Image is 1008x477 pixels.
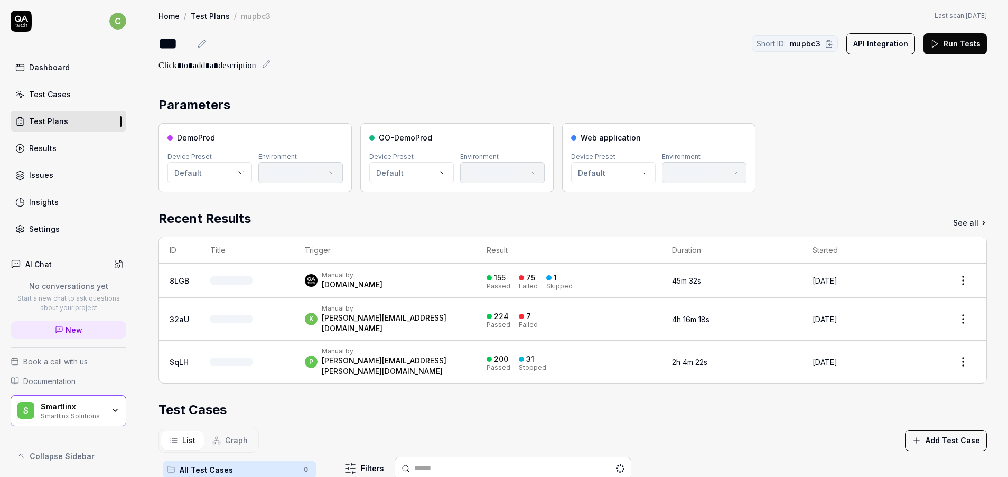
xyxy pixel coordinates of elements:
[204,431,256,450] button: Graph
[519,364,546,371] div: Stopped
[170,276,189,285] a: 8LGB
[170,315,189,324] a: 32aU
[23,356,88,367] span: Book a call with us
[369,153,414,161] label: Device Preset
[813,315,837,324] time: [DATE]
[494,273,506,283] div: 155
[29,223,60,235] div: Settings
[11,219,126,239] a: Settings
[571,162,656,183] button: Default
[519,322,538,328] div: Failed
[11,57,126,78] a: Dashboard
[519,283,538,289] div: Failed
[158,400,227,419] h2: Test Cases
[11,165,126,185] a: Issues
[23,376,76,387] span: Documentation
[170,358,189,367] a: SqLH
[546,283,573,289] div: Skipped
[41,411,104,419] div: Smartlinx Solutions
[11,376,126,387] a: Documentation
[322,271,382,279] div: Manual by
[322,313,465,334] div: [PERSON_NAME][EMAIL_ADDRESS][DOMAIN_NAME]
[526,354,534,364] div: 31
[813,358,837,367] time: [DATE]
[526,312,531,321] div: 7
[29,89,71,100] div: Test Cases
[790,38,820,49] span: mupbc3
[487,322,510,328] div: Passed
[11,445,126,466] button: Collapse Sidebar
[258,153,297,161] label: Environment
[29,143,57,154] div: Results
[41,402,104,411] div: Smartlinx
[379,132,432,143] span: GO-DemoProd
[11,111,126,132] a: Test Plans
[487,283,510,289] div: Passed
[158,11,180,21] a: Home
[494,354,508,364] div: 200
[11,395,126,427] button: SSmartlinxSmartlinx Solutions
[11,294,126,313] p: Start a new chat to ask questions about your project
[369,162,454,183] button: Default
[25,259,52,270] h4: AI Chat
[662,153,701,161] label: Environment
[526,273,535,283] div: 75
[322,304,465,313] div: Manual by
[29,62,70,73] div: Dashboard
[757,38,786,49] span: Short ID:
[241,11,270,21] div: mupbc3
[672,276,701,285] time: 45m 32s
[234,11,237,21] div: /
[177,132,215,143] span: DemoProd
[322,356,465,377] div: [PERSON_NAME][EMAIL_ADDRESS][PERSON_NAME][DOMAIN_NAME]
[554,273,557,283] div: 1
[294,237,476,264] th: Trigger
[174,167,202,179] div: Default
[11,356,126,367] a: Book a call with us
[29,197,59,208] div: Insights
[935,11,987,21] span: Last scan:
[487,364,510,371] div: Passed
[460,153,499,161] label: Environment
[11,280,126,292] p: No conversations yet
[225,435,248,446] span: Graph
[672,315,710,324] time: 4h 16m 18s
[184,11,186,21] div: /
[322,279,382,290] div: [DOMAIN_NAME]
[813,276,837,285] time: [DATE]
[846,33,915,54] button: API Integration
[182,435,195,446] span: List
[581,132,641,143] span: Web application
[305,356,318,368] span: p
[66,324,82,335] span: New
[905,430,987,451] button: Add Test Case
[578,167,605,179] div: Default
[802,237,939,264] th: Started
[935,11,987,21] button: Last scan:[DATE]
[322,347,465,356] div: Manual by
[109,13,126,30] span: c
[494,312,509,321] div: 224
[305,274,318,287] img: 7ccf6c19-61ad-4a6c-8811-018b02a1b829.jpg
[30,451,95,462] span: Collapse Sidebar
[11,84,126,105] a: Test Cases
[167,162,252,183] button: Default
[376,167,404,179] div: Default
[191,11,230,21] a: Test Plans
[571,153,615,161] label: Device Preset
[29,170,53,181] div: Issues
[11,321,126,339] a: New
[29,116,68,127] div: Test Plans
[923,33,987,54] button: Run Tests
[180,464,297,475] span: All Test Cases
[161,431,204,450] button: List
[476,237,661,264] th: Result
[966,12,987,20] time: [DATE]
[661,237,802,264] th: Duration
[953,217,987,228] a: See all
[167,153,212,161] label: Device Preset
[17,402,34,419] span: S
[200,237,294,264] th: Title
[159,237,200,264] th: ID
[158,209,251,228] h2: Recent Results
